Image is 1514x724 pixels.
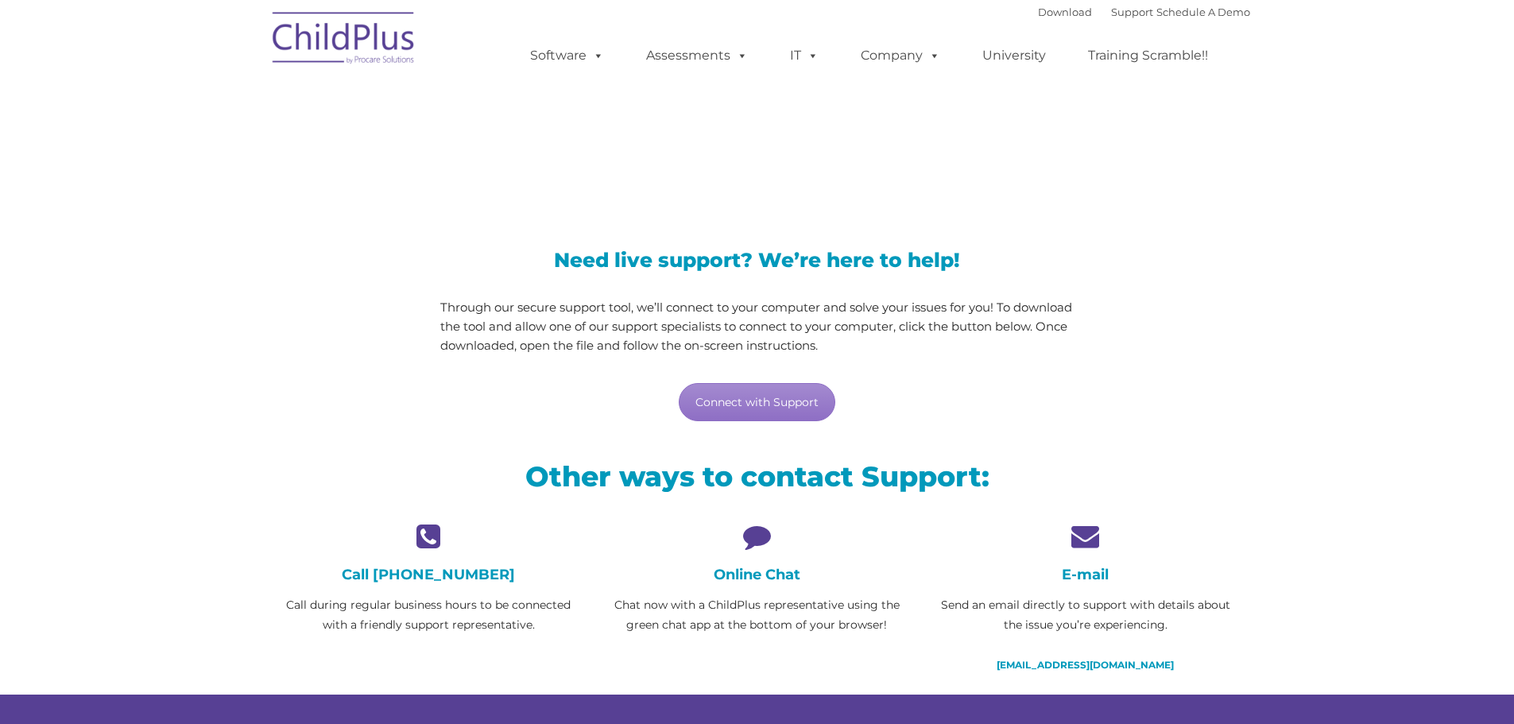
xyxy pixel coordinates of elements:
a: Software [514,40,620,72]
a: Connect with Support [679,383,835,421]
h4: Online Chat [605,566,909,583]
h3: Need live support? We’re here to help! [440,250,1074,270]
a: [EMAIL_ADDRESS][DOMAIN_NAME] [997,659,1174,671]
h4: Call [PHONE_NUMBER] [277,566,581,583]
span: LiveSupport with SplashTop [277,114,871,163]
p: Call during regular business hours to be connected with a friendly support representative. [277,595,581,635]
font: | [1038,6,1250,18]
h4: E-mail [933,566,1237,583]
p: Send an email directly to support with details about the issue you’re experiencing. [933,595,1237,635]
a: Assessments [630,40,764,72]
a: Schedule A Demo [1156,6,1250,18]
a: Download [1038,6,1092,18]
a: University [966,40,1062,72]
img: ChildPlus by Procare Solutions [265,1,424,80]
a: Company [845,40,956,72]
p: Through our secure support tool, we’ll connect to your computer and solve your issues for you! To... [440,298,1074,355]
h2: Other ways to contact Support: [277,459,1238,494]
a: Support [1111,6,1153,18]
a: Training Scramble!! [1072,40,1224,72]
a: IT [774,40,834,72]
p: Chat now with a ChildPlus representative using the green chat app at the bottom of your browser! [605,595,909,635]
